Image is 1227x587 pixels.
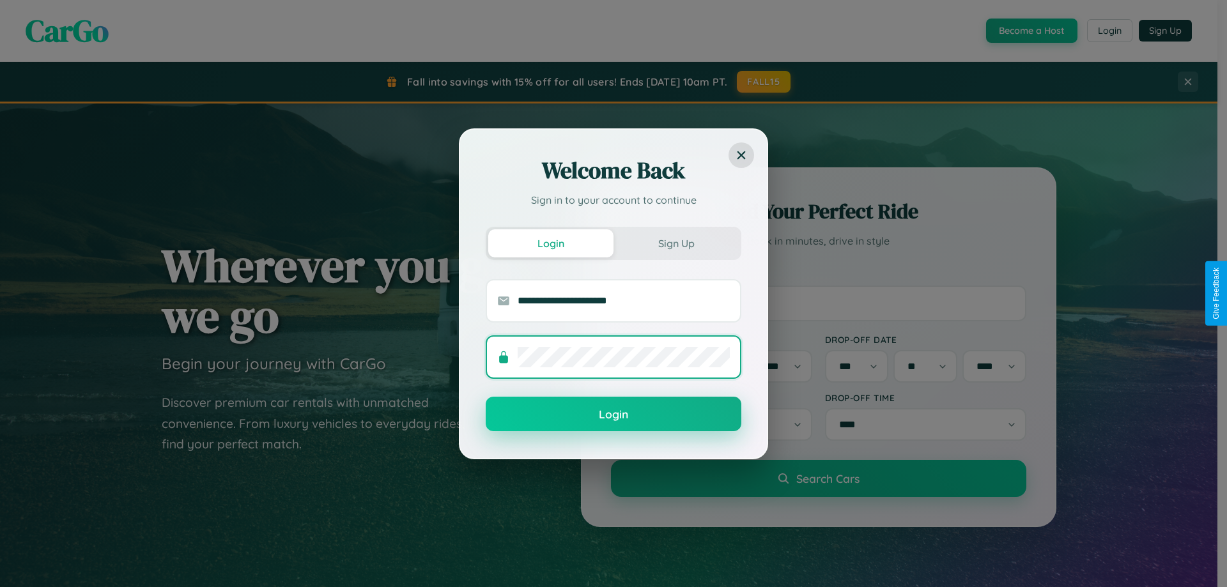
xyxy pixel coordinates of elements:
p: Sign in to your account to continue [486,192,741,208]
h2: Welcome Back [486,155,741,186]
button: Sign Up [613,229,739,257]
button: Login [488,229,613,257]
button: Login [486,397,741,431]
div: Give Feedback [1212,268,1221,319]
